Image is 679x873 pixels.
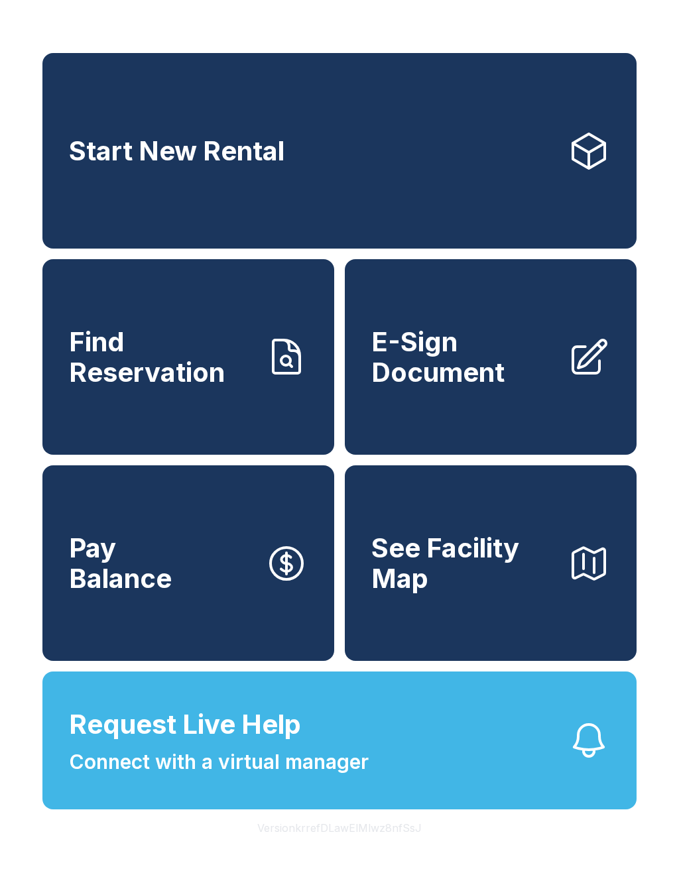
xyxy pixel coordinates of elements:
[345,465,637,661] button: See Facility Map
[69,705,301,744] span: Request Live Help
[42,53,637,249] a: Start New Rental
[371,327,557,387] span: E-Sign Document
[345,259,637,455] a: E-Sign Document
[69,327,255,387] span: Find Reservation
[69,136,284,166] span: Start New Rental
[247,809,432,846] button: VersionkrrefDLawElMlwz8nfSsJ
[42,465,334,661] button: PayBalance
[69,747,369,777] span: Connect with a virtual manager
[371,533,557,593] span: See Facility Map
[42,671,637,809] button: Request Live HelpConnect with a virtual manager
[69,533,172,593] span: Pay Balance
[42,259,334,455] a: Find Reservation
